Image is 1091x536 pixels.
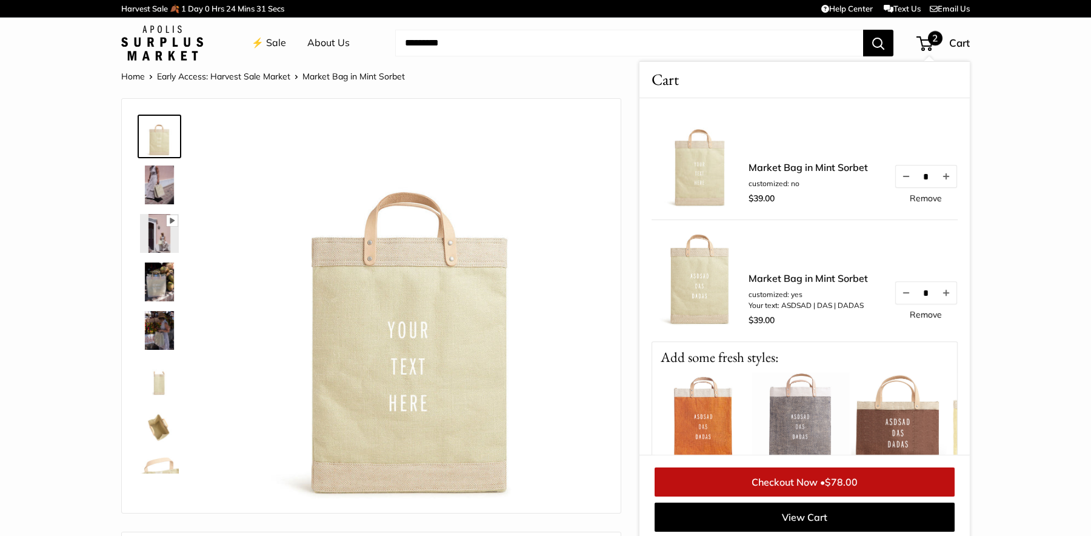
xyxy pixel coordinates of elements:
a: Market Bag in Mint Sorbet [138,406,181,449]
button: Decrease quantity by 1 [896,166,916,187]
li: Your text: ASDSAD | DAS | DADAS [749,300,868,311]
a: Market Bag in Mint Sorbet [138,115,181,158]
img: Market Bag in Mint Sorbet [140,457,179,495]
a: 2 Cart [918,33,970,53]
span: 31 [256,4,266,13]
input: Quantity [916,287,936,298]
a: ⚡️ Sale [252,34,286,52]
a: Market Bag in Mint Sorbet [138,260,181,304]
a: About Us [307,34,350,52]
a: Market Bag in Mint Sorbet [138,309,181,352]
li: customized: no [749,178,868,189]
span: $78.00 [825,476,858,488]
img: Market Bag in Mint Sorbet [140,311,179,350]
span: $39.00 [749,315,775,326]
span: Cart [949,36,970,49]
a: Email Us [930,4,970,13]
img: Market Bag in Mint Sorbet [140,360,179,398]
img: Market Bag in Mint Sorbet [140,166,179,204]
p: Add some fresh styles: [652,342,957,373]
span: 24 [226,4,236,13]
a: Checkout Now •$78.00 [655,467,955,497]
button: Decrease quantity by 1 [896,282,916,304]
img: Apolis: Surplus Market [121,25,203,61]
li: customized: yes [749,289,868,300]
a: Market Bag in Mint Sorbet [749,271,868,286]
span: $39.00 [749,193,775,204]
span: 1 [181,4,186,13]
a: Remove [910,194,942,203]
span: Secs [268,4,284,13]
nav: Breadcrumb [121,69,405,84]
span: Hrs [212,4,224,13]
a: Help Center [821,4,873,13]
span: Day [188,4,203,13]
a: Home [121,71,145,82]
img: Market Bag in Mint Sorbet [219,117,602,501]
span: 0 [205,4,210,13]
a: Market Bag in Mint Sorbet [749,160,868,175]
img: Market Bag in Mint Sorbet [140,214,179,253]
a: View Cart [655,503,955,532]
a: Text Us [884,4,921,13]
a: Market Bag in Mint Sorbet [138,357,181,401]
span: Cart [652,68,679,92]
input: Quantity [916,171,936,181]
span: Market Bag in Mint Sorbet [302,71,405,82]
a: Remove [910,310,942,319]
button: Increase quantity by 1 [936,282,956,304]
button: Search [863,30,893,56]
button: Increase quantity by 1 [936,166,956,187]
a: Early Access: Harvest Sale Market [157,71,290,82]
a: Market Bag in Mint Sorbet [138,454,181,498]
img: Market Bag in Mint Sorbet [140,117,179,156]
a: Market Bag in Mint Sorbet [138,212,181,255]
span: Mins [238,4,255,13]
img: Market Bag in Mint Sorbet [140,408,179,447]
input: Search... [395,30,863,56]
a: Market Bag in Mint Sorbet [138,163,181,207]
img: Market Bag in Mint Sorbet [140,263,179,301]
span: 2 [928,31,943,45]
